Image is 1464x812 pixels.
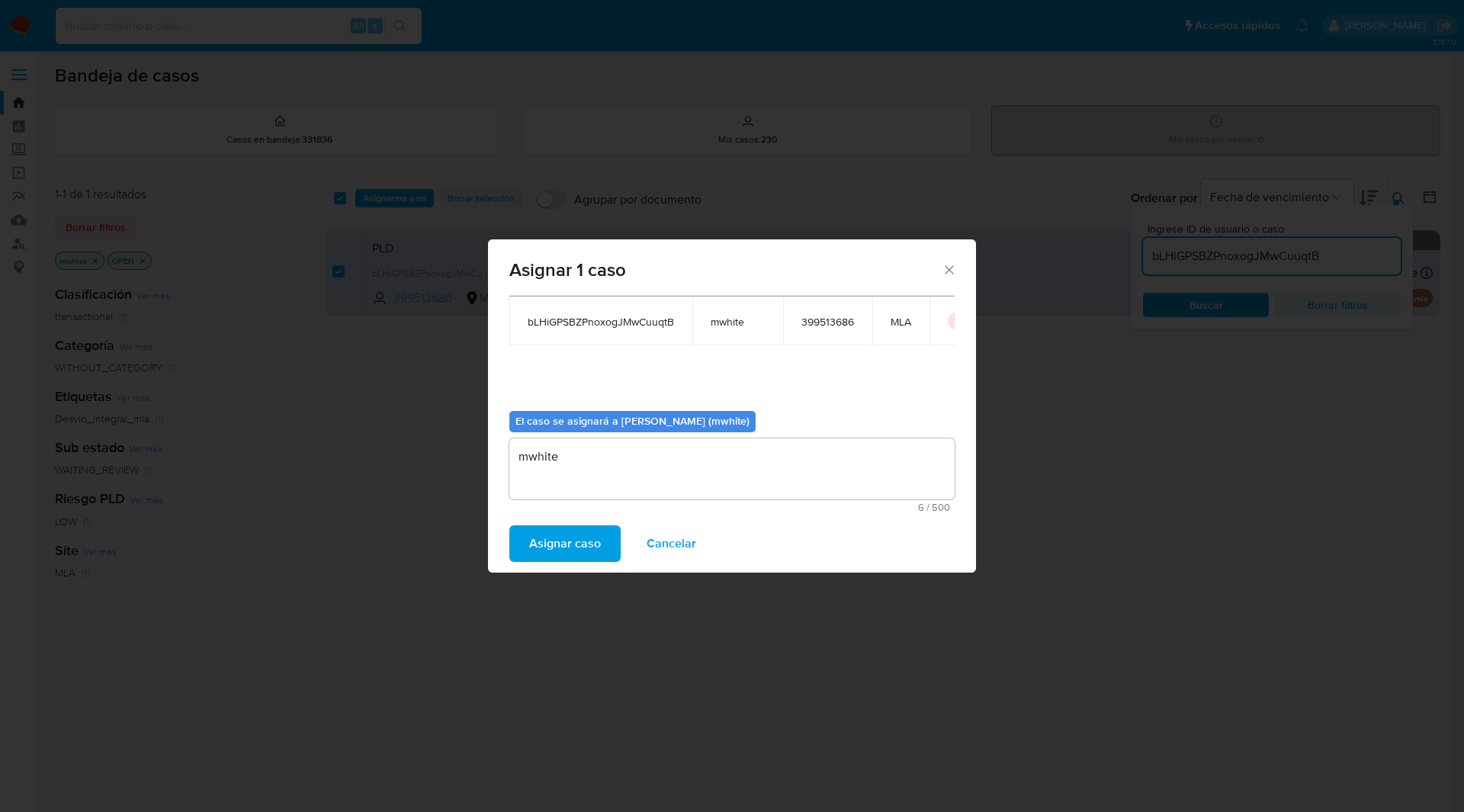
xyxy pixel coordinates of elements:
[948,312,966,330] button: icon-button
[488,239,976,573] div: assign-modal
[942,262,955,276] button: Cerrar ventana
[647,527,696,560] span: Cancelar
[528,315,674,329] span: bLHiGPSBZPnoxogJMwCuuqtB
[509,525,621,562] button: Asignar caso
[627,525,716,562] button: Cancelar
[801,315,854,329] span: 399513686
[891,315,911,329] span: MLA
[711,315,765,329] span: mwhite
[509,261,942,279] span: Asignar 1 caso
[514,502,950,512] span: Máximo 500 caracteres
[515,413,750,428] b: El caso se asignará a [PERSON_NAME] (mwhite)
[529,527,601,560] span: Asignar caso
[509,438,955,499] textarea: mwhite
